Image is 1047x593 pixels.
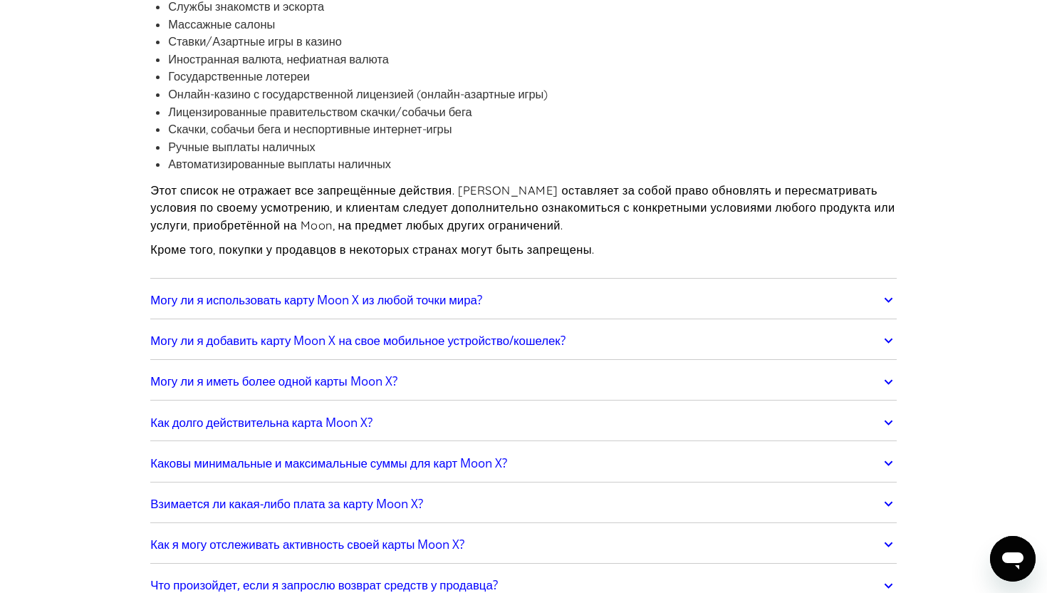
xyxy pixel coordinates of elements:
[150,536,464,552] font: Как я могу отслеживать активность своей карты Moon X?
[150,408,897,438] a: Как долго действительна карта Moon X?
[150,414,373,430] font: Как долго действительна карта Moon X?
[168,105,472,119] font: Лицензированные правительством скачки/собачьи бега
[150,326,897,356] a: Могу ли я добавить карту Moon X на свое мобильное устройство/кошелек?
[168,34,342,48] font: Ставки/Азартные игры в казино
[168,140,316,154] font: Ручные выплаты наличных
[150,489,897,519] a: Взимается ли какая-либо плата за карту Moon X?
[150,183,895,232] font: Этот список не отражает все запрещённые действия. [PERSON_NAME] оставляет за собой право обновлят...
[168,52,389,66] font: Иностранная валюта, нефиатная валюта
[168,17,275,31] font: Массажные салоны
[150,285,897,315] a: Могу ли я использовать карту Moon X из любой точки мира?
[168,87,548,101] font: Онлайн-казино с государственной лицензией (онлайн-азартные игры)
[150,332,566,349] font: Могу ли я добавить карту Moon X на свое мобильное устройство/кошелек?
[150,448,897,478] a: Каковы минимальные и максимальные суммы для карт Moon X?
[150,455,507,471] font: Каковы минимальные и максимальные суммы для карт Moon X?
[168,122,452,136] font: Скачки, собачьи бега и неспортивные интернет-игры
[150,242,594,257] font: Кроме того, покупки у продавцов в некоторых странах могут быть запрещены.
[990,536,1036,582] iframe: Кнопка запуска окна обмена сообщениями
[150,367,897,397] a: Могу ли я иметь более одной карты Moon X?
[168,69,310,83] font: Государственные лотереи
[150,495,423,512] font: Взимается ли какая-либо плата за карту Moon X?
[150,530,897,560] a: Как я могу отслеживать активность своей карты Moon X?
[150,373,397,389] font: Могу ли я иметь более одной карты Moon X?
[150,292,482,308] font: Могу ли я использовать карту Moon X из любой точки мира?
[150,577,498,593] font: Что произойдет, если я запрослю возврат средств у продавца?
[168,157,391,171] font: Автоматизированные выплаты наличных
